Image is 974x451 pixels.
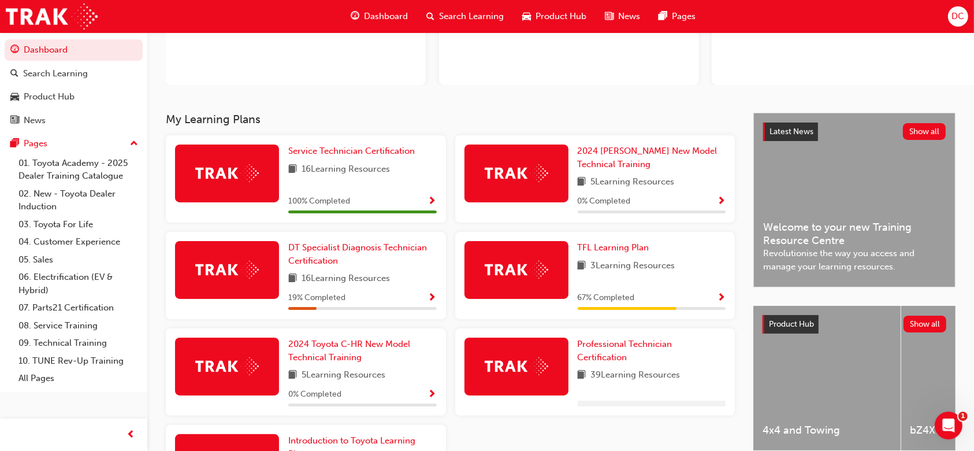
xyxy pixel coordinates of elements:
[763,247,946,273] span: Revolutionise the way you access and manage your learning resources.
[5,39,143,61] a: Dashboard
[14,216,143,234] a: 03. Toyota For Life
[439,10,504,23] span: Search Learning
[428,194,437,209] button: Show Progress
[769,319,814,329] span: Product Hub
[10,92,19,102] span: car-icon
[717,291,726,305] button: Show Progress
[649,5,705,28] a: pages-iconPages
[5,63,143,84] a: Search Learning
[5,86,143,108] a: Product Hub
[288,145,419,158] a: Service Technician Certification
[24,114,46,127] div: News
[578,368,586,383] span: book-icon
[485,357,548,375] img: Trak
[672,10,696,23] span: Pages
[903,123,946,140] button: Show all
[578,338,726,364] a: Professional Technician Certification
[591,259,675,273] span: 3 Learning Resources
[288,242,427,266] span: DT Specialist Diagnosis Technician Certification
[14,369,143,387] a: All Pages
[618,10,640,23] span: News
[24,137,47,150] div: Pages
[426,9,434,24] span: search-icon
[417,5,513,28] a: search-iconSearch Learning
[14,268,143,299] a: 06. Electrification (EV & Hybrid)
[935,412,962,439] iframe: Intercom live chat
[302,368,385,383] span: 5 Learning Resources
[428,293,437,304] span: Show Progress
[14,251,143,269] a: 05. Sales
[591,368,681,383] span: 39 Learning Resources
[288,291,345,305] span: 19 % Completed
[428,291,437,305] button: Show Progress
[769,127,813,136] span: Latest News
[302,272,390,286] span: 16 Learning Resources
[288,146,415,156] span: Service Technician Certification
[763,123,946,141] a: Latest NewsShow all
[578,175,586,190] span: book-icon
[10,139,19,149] span: pages-icon
[578,195,631,208] span: 0 % Completed
[24,90,75,103] div: Product Hub
[428,390,437,400] span: Show Progress
[341,5,417,28] a: guage-iconDashboard
[288,162,297,177] span: book-icon
[14,317,143,335] a: 08. Service Training
[5,133,143,154] button: Pages
[364,10,408,23] span: Dashboard
[10,116,19,126] span: news-icon
[166,113,735,126] h3: My Learning Plans
[763,315,946,334] a: Product HubShow all
[14,352,143,370] a: 10. TUNE Rev-Up Training
[14,154,143,185] a: 01. Toyota Academy - 2025 Dealer Training Catalogue
[428,197,437,207] span: Show Progress
[288,241,437,267] a: DT Specialist Diagnosis Technician Certification
[14,334,143,352] a: 09. Technical Training
[351,9,359,24] span: guage-icon
[5,37,143,133] button: DashboardSearch LearningProduct HubNews
[6,3,98,29] img: Trak
[578,259,586,273] span: book-icon
[578,339,672,363] span: Professional Technician Certification
[578,291,635,305] span: 67 % Completed
[578,145,726,171] a: 2024 [PERSON_NAME] New Model Technical Training
[288,368,297,383] span: book-icon
[288,338,437,364] a: 2024 Toyota C-HR New Model Technical Training
[763,221,946,247] span: Welcome to your new Training Resource Centre
[14,299,143,317] a: 07. Parts21 Certification
[596,5,649,28] a: news-iconNews
[578,146,718,169] span: 2024 [PERSON_NAME] New Model Technical Training
[10,69,18,79] span: search-icon
[578,241,654,254] a: TFL Learning Plan
[288,195,350,208] span: 100 % Completed
[127,428,136,442] span: prev-icon
[578,242,649,253] span: TFL Learning Plan
[659,9,667,24] span: pages-icon
[130,136,138,151] span: up-icon
[195,164,259,182] img: Trak
[428,387,437,402] button: Show Progress
[948,6,968,27] button: DC
[302,162,390,177] span: 16 Learning Resources
[513,5,596,28] a: car-iconProduct Hub
[951,10,964,23] span: DC
[717,293,726,304] span: Show Progress
[23,67,88,80] div: Search Learning
[717,194,726,209] button: Show Progress
[763,424,891,437] span: 4x4 and Towing
[10,45,19,56] span: guage-icon
[195,261,259,279] img: Trak
[288,272,297,286] span: book-icon
[904,316,947,332] button: Show all
[958,412,968,421] span: 1
[288,388,341,401] span: 0 % Completed
[605,9,614,24] span: news-icon
[288,339,410,363] span: 2024 Toyota C-HR New Model Technical Training
[753,306,901,450] a: 4x4 and Towing
[5,110,143,131] a: News
[717,197,726,207] span: Show Progress
[14,185,143,216] a: 02. New - Toyota Dealer Induction
[536,10,586,23] span: Product Hub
